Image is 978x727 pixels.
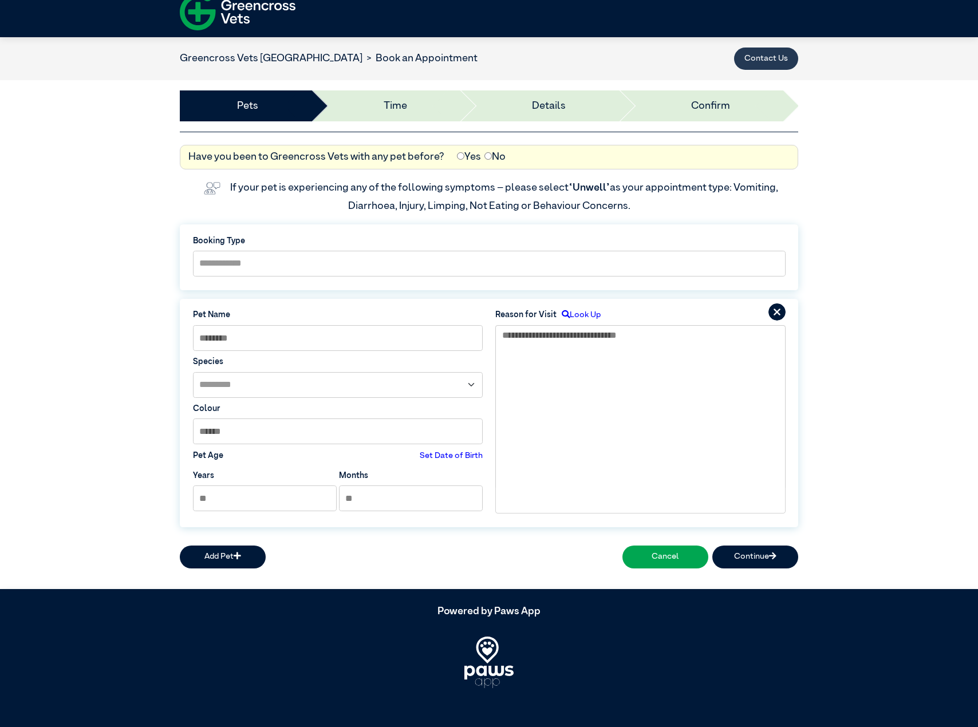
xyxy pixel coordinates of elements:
img: vet [200,178,224,199]
label: Pet Age [193,450,223,463]
label: Months [339,470,368,483]
label: No [484,149,506,165]
button: Add Pet [180,546,266,568]
span: “Unwell” [569,183,610,193]
input: No [484,152,492,160]
h5: Powered by Paws App [180,606,798,618]
label: Years [193,470,214,483]
nav: breadcrumb [180,51,478,66]
a: Greencross Vets [GEOGRAPHIC_DATA] [180,53,362,64]
button: Continue [712,546,798,568]
label: If your pet is experiencing any of the following symptoms – please select as your appointment typ... [230,183,780,211]
label: Booking Type [193,235,786,248]
input: Yes [457,152,464,160]
img: PawsApp [464,637,514,688]
li: Book an Appointment [362,51,478,66]
label: Colour [193,403,483,416]
button: Contact Us [734,48,798,70]
label: Look Up [557,309,601,322]
button: Cancel [622,546,708,568]
label: Pet Name [193,309,483,322]
label: Species [193,356,483,369]
a: Pets [237,98,258,114]
label: Yes [457,149,481,165]
label: Reason for Visit [495,309,557,322]
label: Have you been to Greencross Vets with any pet before? [188,149,444,165]
label: Set Date of Birth [420,450,483,463]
